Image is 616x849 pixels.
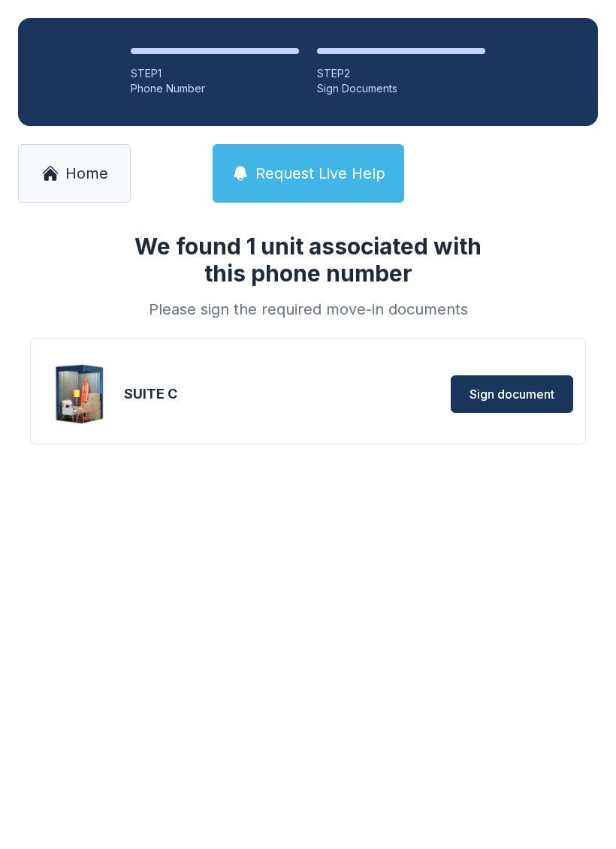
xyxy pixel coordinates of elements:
div: Sign Documents [317,81,485,96]
div: STEP 1 [131,66,299,81]
span: Home [65,163,108,184]
div: STEP 2 [317,66,485,81]
div: SUITE C [124,384,304,405]
h1: We found 1 unit associated with this phone number [116,233,500,287]
div: Please sign the required move-in documents [116,299,500,320]
span: Sign document [470,385,554,403]
span: Request Live Help [255,163,385,184]
div: Phone Number [131,81,299,96]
